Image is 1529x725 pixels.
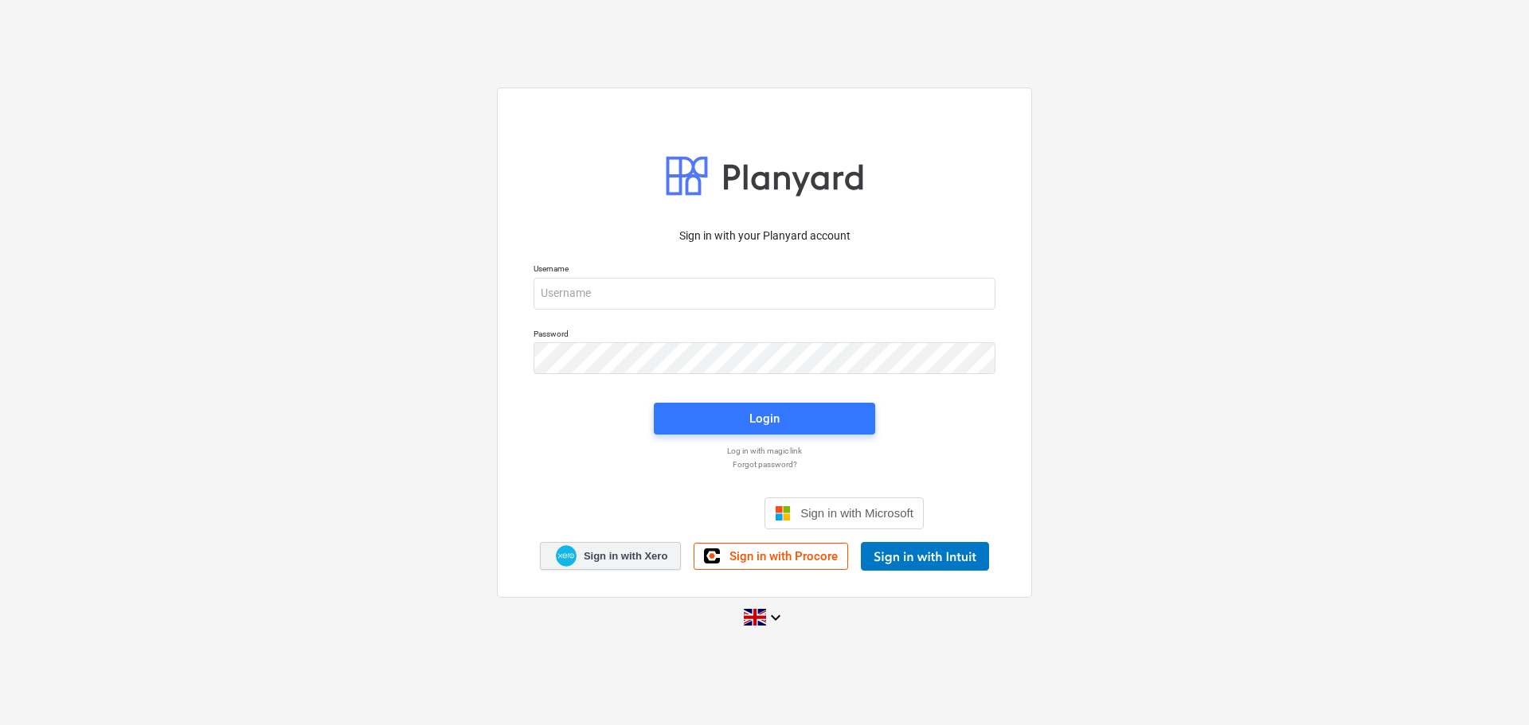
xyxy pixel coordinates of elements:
[526,459,1003,470] a: Forgot password?
[534,278,995,310] input: Username
[534,228,995,244] p: Sign in with your Planyard account
[597,496,760,531] iframe: Sign in with Google Button
[766,608,785,627] i: keyboard_arrow_down
[534,263,995,277] p: Username
[584,549,667,563] span: Sign in with Xero
[729,549,838,563] span: Sign in with Procore
[654,403,875,435] button: Login
[534,329,995,342] p: Password
[556,545,577,567] img: Xero logo
[526,446,1003,456] a: Log in with magic link
[800,506,913,520] span: Sign in with Microsoft
[749,408,780,429] div: Login
[694,543,848,570] a: Sign in with Procore
[775,505,791,521] img: Microsoft logo
[540,542,682,570] a: Sign in with Xero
